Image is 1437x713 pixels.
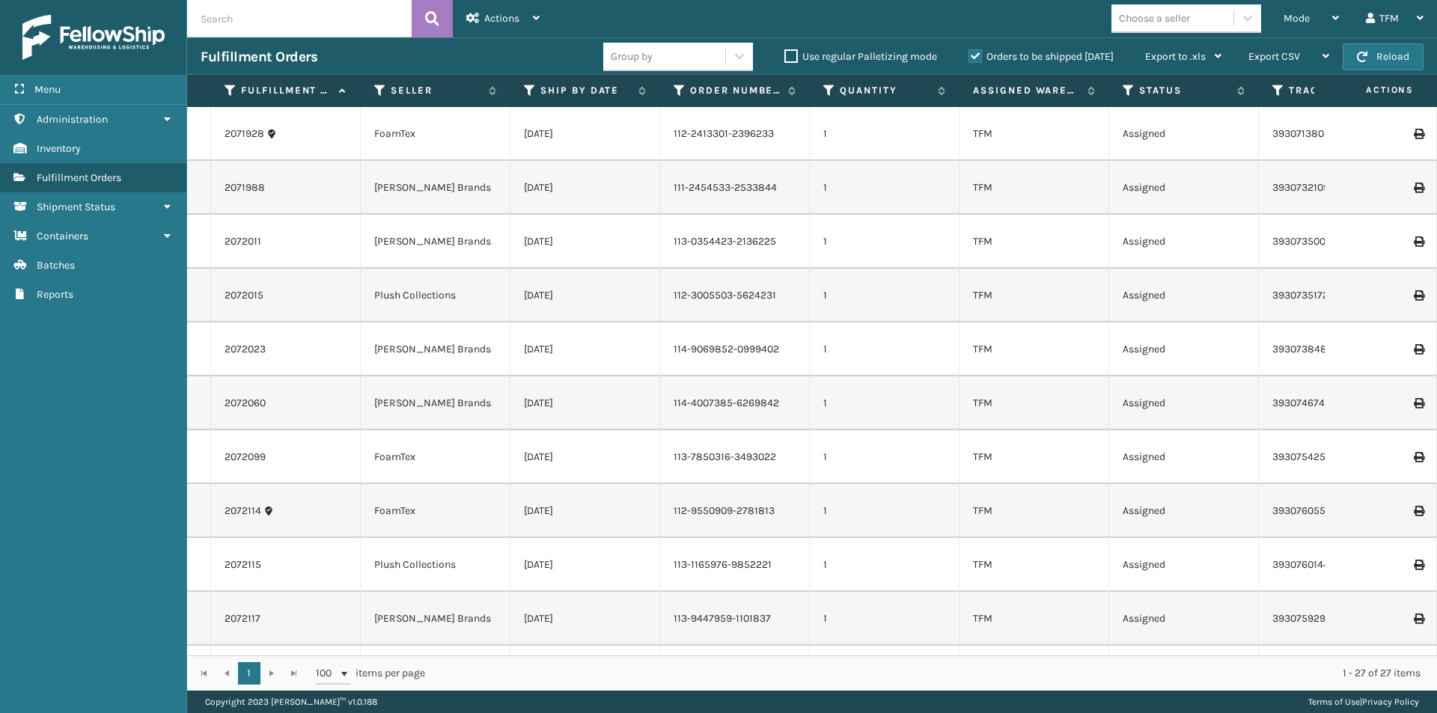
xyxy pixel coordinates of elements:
[361,161,510,215] td: [PERSON_NAME] Brands
[810,538,959,592] td: 1
[611,49,653,64] div: Group by
[959,538,1109,592] td: TFM
[1109,376,1259,430] td: Assigned
[316,662,425,685] span: items per page
[361,538,510,592] td: Plush Collections
[241,84,332,97] label: Fulfillment Order Id
[660,538,810,592] td: 113-1165976-9852221
[205,691,377,713] p: Copyright 2023 [PERSON_NAME]™ v 1.0.188
[660,215,810,269] td: 113-0354423-2136225
[1308,697,1360,707] a: Terms of Use
[225,450,266,465] a: 2072099
[484,12,519,25] span: Actions
[959,107,1109,161] td: TFM
[37,171,121,184] span: Fulfillment Orders
[810,269,959,322] td: 1
[959,215,1109,269] td: TFM
[1145,50,1206,63] span: Export to .xls
[225,180,265,195] a: 2071988
[361,430,510,484] td: FoamTex
[225,288,263,303] a: 2072015
[660,592,810,646] td: 113-9447959-1101837
[316,666,338,681] span: 100
[540,84,631,97] label: Ship By Date
[1414,344,1423,355] i: Print Label
[1414,506,1423,516] i: Print Label
[810,107,959,161] td: 1
[1139,84,1230,97] label: Status
[361,592,510,646] td: [PERSON_NAME] Brands
[959,592,1109,646] td: TFM
[510,538,660,592] td: [DATE]
[1414,290,1423,301] i: Print Label
[37,142,81,155] span: Inventory
[391,84,481,97] label: Seller
[959,484,1109,538] td: TFM
[37,230,88,242] span: Containers
[1284,12,1310,25] span: Mode
[1414,183,1423,193] i: Print Label
[225,557,261,572] a: 2072115
[973,84,1080,97] label: Assigned Warehouse
[840,84,930,97] label: Quantity
[810,322,959,376] td: 1
[361,107,510,161] td: FoamTex
[660,376,810,430] td: 114-4007385-6269842
[1414,129,1423,139] i: Print Label
[37,259,75,272] span: Batches
[660,484,810,538] td: 112-9550909-2781813
[1109,592,1259,646] td: Assigned
[690,84,781,97] label: Order Number
[784,50,937,63] label: Use regular Palletizing mode
[510,484,660,538] td: [DATE]
[959,269,1109,322] td: TFM
[660,322,810,376] td: 114-9069852-0999402
[810,592,959,646] td: 1
[510,430,660,484] td: [DATE]
[660,107,810,161] td: 112-2413301-2396233
[810,161,959,215] td: 1
[37,113,108,126] span: Administration
[1109,215,1259,269] td: Assigned
[510,376,660,430] td: [DATE]
[810,215,959,269] td: 1
[201,48,317,66] h3: Fulfillment Orders
[510,592,660,646] td: [DATE]
[1272,504,1341,517] a: 393076055154
[660,161,810,215] td: 111-2454533-2533844
[660,646,810,700] td: 113-6372493-7973024
[510,269,660,322] td: [DATE]
[1272,343,1345,355] a: 393073848052
[810,376,959,430] td: 1
[1272,397,1341,409] a: 393074674977
[361,322,510,376] td: [PERSON_NAME] Brands
[1109,484,1259,538] td: Assigned
[1414,452,1423,462] i: Print Label
[225,611,260,626] a: 2072117
[510,161,660,215] td: [DATE]
[968,50,1114,63] label: Orders to be shipped [DATE]
[361,376,510,430] td: [PERSON_NAME] Brands
[37,201,115,213] span: Shipment Status
[1414,398,1423,408] i: Print Label
[361,269,510,322] td: Plush Collections
[510,107,660,161] td: [DATE]
[238,662,260,685] a: 1
[361,646,510,700] td: FoamTex
[810,484,959,538] td: 1
[1272,612,1343,625] a: 393075929052
[1319,78,1423,102] span: Actions
[22,15,165,60] img: logo
[1308,691,1419,713] div: |
[1248,50,1300,63] span: Export CSV
[1109,161,1259,215] td: Assigned
[1109,538,1259,592] td: Assigned
[1109,269,1259,322] td: Assigned
[225,504,261,518] a: 2072114
[959,430,1109,484] td: TFM
[959,161,1109,215] td: TFM
[959,646,1109,700] td: TFM
[1109,107,1259,161] td: Assigned
[34,83,61,96] span: Menu
[1109,646,1259,700] td: Assigned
